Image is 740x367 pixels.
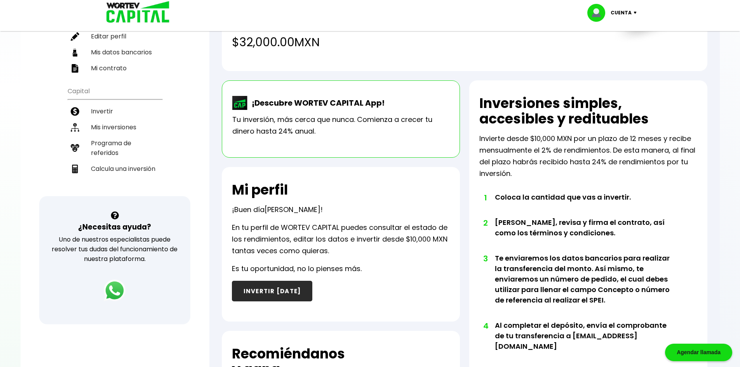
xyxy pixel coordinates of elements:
[495,253,676,320] li: Te enviaremos los datos bancarios para realizar la transferencia del monto. Así mismo, te enviare...
[68,103,162,119] a: Invertir
[265,205,320,214] span: [PERSON_NAME]
[68,7,162,76] ul: Perfil
[71,32,79,41] img: editar-icon.952d3147.svg
[479,96,697,127] h2: Inversiones simples, accesibles y redituables
[68,161,162,177] a: Calcula una inversión
[232,263,362,275] p: Es tu oportunidad, no lo pienses más.
[232,182,288,198] h2: Mi perfil
[71,107,79,116] img: invertir-icon.b3b967d7.svg
[495,320,676,366] li: Al completar el depósito, envía el comprobante de tu transferencia a [EMAIL_ADDRESS][DOMAIN_NAME]
[71,123,79,132] img: inversiones-icon.6695dc30.svg
[71,165,79,173] img: calculadora-icon.17d418c4.svg
[78,221,151,233] h3: ¿Necesitas ayuda?
[68,119,162,135] a: Mis inversiones
[665,344,732,361] div: Agendar llamada
[483,192,487,204] span: 1
[232,33,597,51] h4: $32,000.00 MXN
[68,44,162,60] a: Mis datos bancarios
[104,280,125,301] img: logos_whatsapp-icon.242b2217.svg
[232,114,449,137] p: Tu inversión, más cerca que nunca. Comienza a crecer tu dinero hasta 24% anual.
[232,222,450,257] p: En tu perfil de WORTEV CAPITAL puedes consultar el estado de los rendimientos, editar los datos e...
[632,12,642,14] img: icon-down
[587,4,611,22] img: profile-image
[483,320,487,332] span: 4
[483,217,487,229] span: 2
[232,204,323,216] p: ¡Buen día !
[71,64,79,73] img: contrato-icon.f2db500c.svg
[68,60,162,76] a: Mi contrato
[495,192,676,217] li: Coloca la cantidad que vas a invertir.
[232,281,313,301] button: INVERTIR [DATE]
[49,235,180,264] p: Uno de nuestros especialistas puede resolver tus dudas del funcionamiento de nuestra plataforma.
[232,96,248,110] img: wortev-capital-app-icon
[611,7,632,19] p: Cuenta
[248,97,385,109] p: ¡Descubre WORTEV CAPITAL App!
[68,82,162,196] ul: Capital
[479,133,697,179] p: Invierte desde $10,000 MXN por un plazo de 12 meses y recibe mensualmente el 2% de rendimientos. ...
[483,253,487,264] span: 3
[68,135,162,161] a: Programa de referidos
[495,217,676,253] li: [PERSON_NAME], revisa y firma el contrato, así como los términos y condiciones.
[71,144,79,152] img: recomiendanos-icon.9b8e9327.svg
[71,48,79,57] img: datos-icon.10cf9172.svg
[68,28,162,44] a: Editar perfil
